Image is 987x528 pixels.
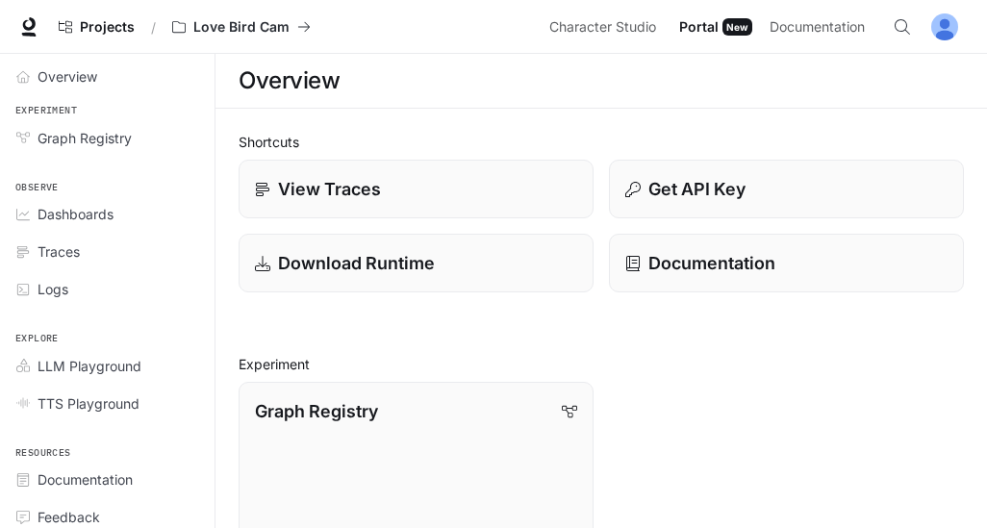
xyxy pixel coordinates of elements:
[278,176,381,202] p: View Traces
[239,132,964,152] h2: Shortcuts
[50,8,143,46] a: Go to projects
[38,66,97,87] span: Overview
[8,60,207,93] a: Overview
[38,279,68,299] span: Logs
[38,469,133,490] span: Documentation
[239,62,340,100] h1: Overview
[164,8,319,46] button: All workspaces
[239,234,594,292] a: Download Runtime
[722,18,752,36] div: New
[38,128,132,148] span: Graph Registry
[38,241,80,262] span: Traces
[8,463,207,496] a: Documentation
[239,160,594,218] a: View Traces
[671,8,760,46] a: PortalNew
[193,19,290,36] p: Love Bird Cam
[549,15,656,39] span: Character Studio
[648,176,746,202] p: Get API Key
[8,349,207,383] a: LLM Playground
[8,387,207,420] a: TTS Playground
[542,8,670,46] a: Character Studio
[38,356,141,376] span: LLM Playground
[8,121,207,155] a: Graph Registry
[648,250,775,276] p: Documentation
[925,8,964,46] button: User avatar
[143,17,164,38] div: /
[883,8,922,46] button: Open Command Menu
[609,234,964,292] a: Documentation
[255,398,378,424] p: Graph Registry
[762,8,879,46] a: Documentation
[8,197,207,231] a: Dashboards
[38,204,114,224] span: Dashboards
[770,15,865,39] span: Documentation
[239,354,964,374] h2: Experiment
[679,15,719,39] span: Portal
[609,160,964,218] button: Get API Key
[80,19,135,36] span: Projects
[8,272,207,306] a: Logs
[38,507,100,527] span: Feedback
[8,235,207,268] a: Traces
[278,250,435,276] p: Download Runtime
[931,13,958,40] img: User avatar
[38,393,139,414] span: TTS Playground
